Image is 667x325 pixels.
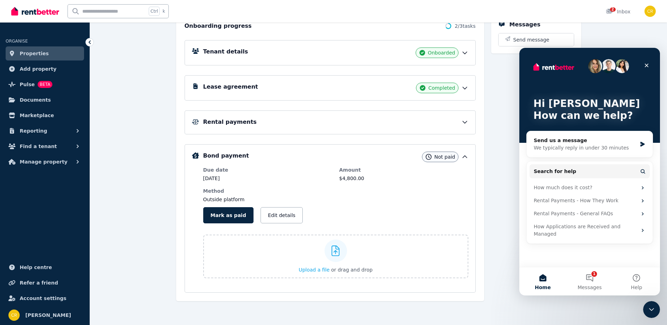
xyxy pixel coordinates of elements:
img: Rental Payments [192,119,199,125]
span: Manage property [20,158,68,166]
button: Manage property [6,155,84,169]
a: Refer a friend [6,276,84,290]
span: Marketplace [20,111,54,120]
a: Marketplace [6,108,84,122]
img: Charles Russell-Smith [644,6,656,17]
span: Reporting [20,127,47,135]
h2: Onboarding progress [185,22,252,30]
span: Help centre [20,263,52,272]
span: Ctrl [149,7,160,16]
dt: Due date [203,166,332,173]
span: Add property [20,65,57,73]
a: Documents [6,93,84,107]
span: Pulse [20,80,35,89]
img: Bond Details [192,152,199,159]
span: Account settings [20,294,66,302]
h5: Tenant details [203,47,248,56]
dd: Outside platform [203,196,332,203]
a: Help centre [6,260,84,274]
div: Inbox [606,8,630,15]
span: or drag and drop [331,267,373,273]
span: BETA [38,81,52,88]
dt: Amount [339,166,468,173]
button: Upload a file or drag and drop [299,266,372,273]
span: Onboarded [428,49,455,56]
span: Refer a friend [20,279,58,287]
button: Mark as paid [203,207,254,223]
h5: Lease agreement [203,83,258,91]
img: Charles Russell-Smith [8,310,20,321]
span: Documents [20,96,51,104]
span: Send message [513,36,550,43]
span: 2 [610,7,616,12]
a: Account settings [6,291,84,305]
button: Reporting [6,124,84,138]
iframe: Intercom live chat [519,48,660,295]
span: ORGANISE [6,39,28,44]
span: Not paid [434,153,455,160]
a: PulseBETA [6,77,84,91]
span: Find a tenant [20,142,57,151]
h5: Messages [509,20,540,29]
a: Add property [6,62,84,76]
dd: $4,800.00 [339,175,468,182]
button: Find a tenant [6,139,84,153]
a: Properties [6,46,84,60]
dt: Method [203,187,332,195]
h5: Rental payments [203,118,257,126]
span: Upload a file [299,267,329,273]
span: [PERSON_NAME] [25,311,71,319]
span: 2 / 3 tasks [455,23,475,30]
button: Send message [499,33,574,46]
img: RentBetter [11,6,59,17]
span: Properties [20,49,49,58]
span: k [162,8,165,14]
button: Edit details [261,207,303,223]
iframe: Intercom live chat [643,301,660,318]
span: Completed [428,84,455,91]
h5: Bond payment [203,152,249,160]
dd: [DATE] [203,175,332,182]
